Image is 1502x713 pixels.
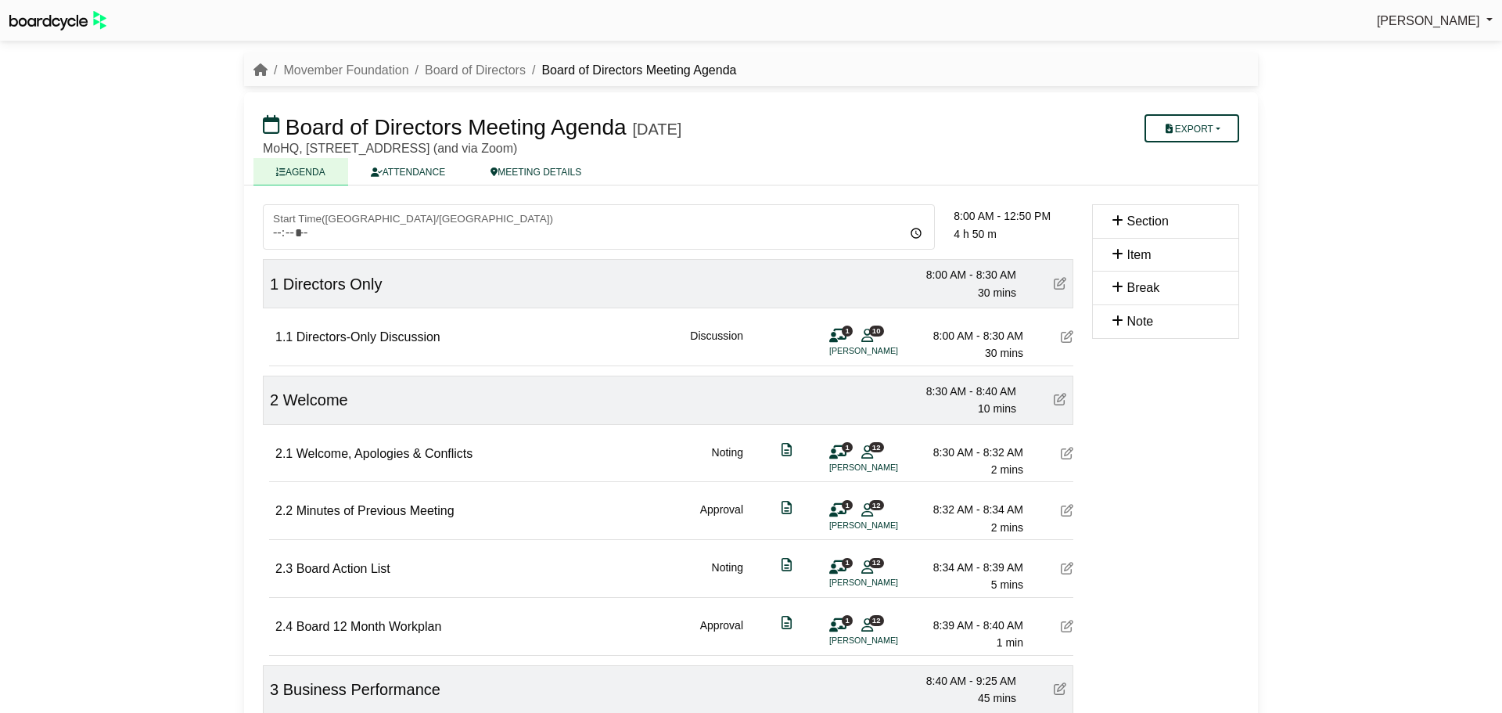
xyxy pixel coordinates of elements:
[253,158,348,185] a: AGENDA
[842,326,853,336] span: 1
[842,558,853,568] span: 1
[348,158,468,185] a: ATTENDANCE
[907,266,1016,283] div: 8:00 AM - 8:30 AM
[914,327,1023,344] div: 8:00 AM - 8:30 AM
[296,447,473,460] span: Welcome, Apologies & Conflicts
[526,60,736,81] li: Board of Directors Meeting Agenda
[1377,11,1493,31] a: [PERSON_NAME]
[275,504,293,517] span: 2.2
[869,615,884,625] span: 12
[425,63,526,77] a: Board of Directors
[869,558,884,568] span: 12
[985,347,1023,359] span: 30 mins
[275,447,293,460] span: 2.1
[914,617,1023,634] div: 8:39 AM - 8:40 AM
[869,500,884,510] span: 12
[829,576,947,589] li: [PERSON_NAME]
[1126,281,1159,294] span: Break
[296,504,455,517] span: Minutes of Previous Meeting
[978,402,1016,415] span: 10 mins
[907,672,1016,690] div: 8:40 AM - 9:25 AM
[842,615,853,625] span: 1
[991,463,1023,476] span: 2 mins
[283,681,440,698] span: Business Performance
[1126,214,1168,228] span: Section
[712,559,743,594] div: Noting
[712,444,743,479] div: Noting
[690,327,743,362] div: Discussion
[296,620,442,633] span: Board 12 Month Workplan
[914,444,1023,461] div: 8:30 AM - 8:32 AM
[283,275,383,293] span: Directors Only
[275,330,293,344] span: 1.1
[869,326,884,336] span: 10
[991,521,1023,534] span: 2 mins
[270,681,278,698] span: 3
[468,158,604,185] a: MEETING DETAILS
[954,228,996,240] span: 4 h 50 m
[1144,114,1239,142] button: Export
[270,275,278,293] span: 1
[907,383,1016,400] div: 8:30 AM - 8:40 AM
[842,442,853,452] span: 1
[829,634,947,647] li: [PERSON_NAME]
[275,562,293,575] span: 2.3
[991,578,1023,591] span: 5 mins
[275,620,293,633] span: 2.4
[954,207,1073,225] div: 8:00 AM - 12:50 PM
[1377,14,1480,27] span: [PERSON_NAME]
[829,344,947,358] li: [PERSON_NAME]
[270,391,278,409] span: 2
[914,559,1023,576] div: 8:34 AM - 8:39 AM
[869,442,884,452] span: 12
[914,501,1023,518] div: 8:32 AM - 8:34 AM
[1126,248,1151,261] span: Item
[296,562,390,575] span: Board Action List
[829,519,947,532] li: [PERSON_NAME]
[700,501,743,536] div: Approval
[978,692,1016,704] span: 45 mins
[700,617,743,652] div: Approval
[842,500,853,510] span: 1
[829,461,947,474] li: [PERSON_NAME]
[253,60,736,81] nav: breadcrumb
[283,391,348,409] span: Welcome
[997,636,1023,649] span: 1 min
[296,330,440,344] span: Directors-Only Discussion
[286,115,627,139] span: Board of Directors Meeting Agenda
[263,142,517,155] span: MoHQ, [STREET_ADDRESS] (and via Zoom)
[283,63,408,77] a: Movember Foundation
[978,286,1016,299] span: 30 mins
[1126,315,1153,328] span: Note
[9,11,106,31] img: BoardcycleBlackGreen-aaafeed430059cb809a45853b8cf6d952af9d84e6e89e1f1685b34bfd5cb7d64.svg
[632,120,681,139] div: [DATE]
